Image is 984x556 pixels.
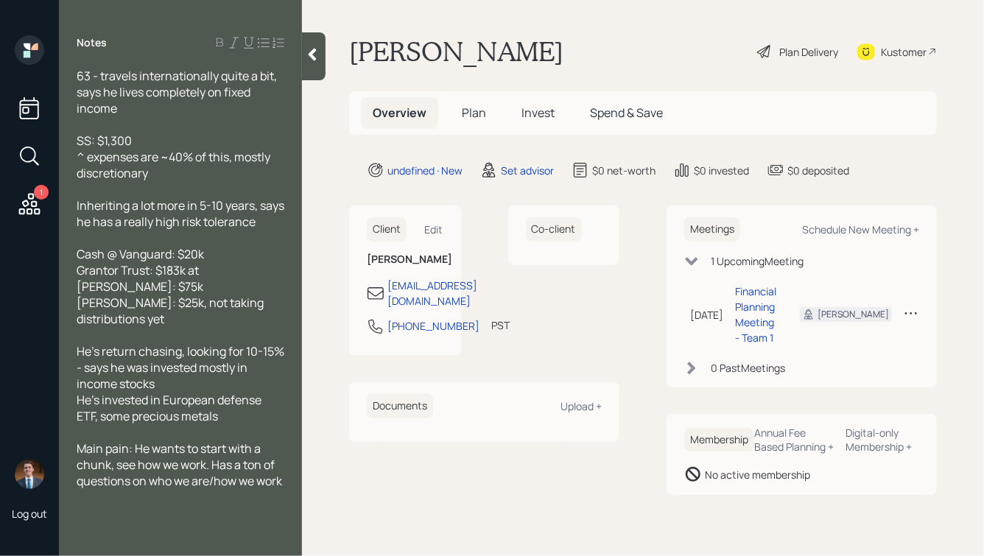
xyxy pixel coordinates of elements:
[881,44,927,60] div: Kustomer
[77,343,287,424] span: He's return chasing, looking for 10-15% - says he was invested mostly in income stocks He's inves...
[684,428,754,452] h6: Membership
[12,507,47,521] div: Log out
[705,467,810,482] div: No active membership
[787,163,849,178] div: $0 deposited
[77,35,107,50] label: Notes
[711,360,785,376] div: 0 Past Meeting s
[387,278,477,309] div: [EMAIL_ADDRESS][DOMAIN_NAME]
[754,426,834,454] div: Annual Fee Based Planning +
[425,222,443,236] div: Edit
[818,308,889,321] div: [PERSON_NAME]
[690,307,723,323] div: [DATE]
[349,35,563,68] h1: [PERSON_NAME]
[491,317,510,333] div: PST
[367,394,433,418] h6: Documents
[735,284,776,345] div: Financial Planning Meeting - Team 1
[802,222,919,236] div: Schedule New Meeting +
[34,185,49,200] div: 1
[77,440,282,489] span: Main pain: He wants to start with a chunk, see how we work. Has a ton of questions on who we are/...
[521,105,555,121] span: Invest
[387,163,463,178] div: undefined · New
[590,105,663,121] span: Spend & Save
[560,399,602,413] div: Upload +
[592,163,656,178] div: $0 net-worth
[77,197,287,230] span: Inheriting a lot more in 5-10 years, says he has a really high risk tolerance
[77,246,266,327] span: Cash @ Vanguard: $20k Grantor Trust: $183k at [PERSON_NAME]: $75k [PERSON_NAME]: $25k, not taking...
[779,44,838,60] div: Plan Delivery
[501,163,554,178] div: Set advisor
[367,217,407,242] h6: Client
[77,68,279,116] span: 63 - travels internationally quite a bit, says he lives completely on fixed income
[711,253,804,269] div: 1 Upcoming Meeting
[694,163,749,178] div: $0 invested
[526,217,582,242] h6: Co-client
[15,460,44,489] img: hunter_neumayer.jpg
[846,426,919,454] div: Digital-only Membership +
[387,318,479,334] div: [PHONE_NUMBER]
[462,105,486,121] span: Plan
[77,133,273,181] span: SS: $1,300 ^ expenses are ~40% of this, mostly discretionary
[684,217,740,242] h6: Meetings
[367,253,443,266] h6: [PERSON_NAME]
[373,105,426,121] span: Overview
